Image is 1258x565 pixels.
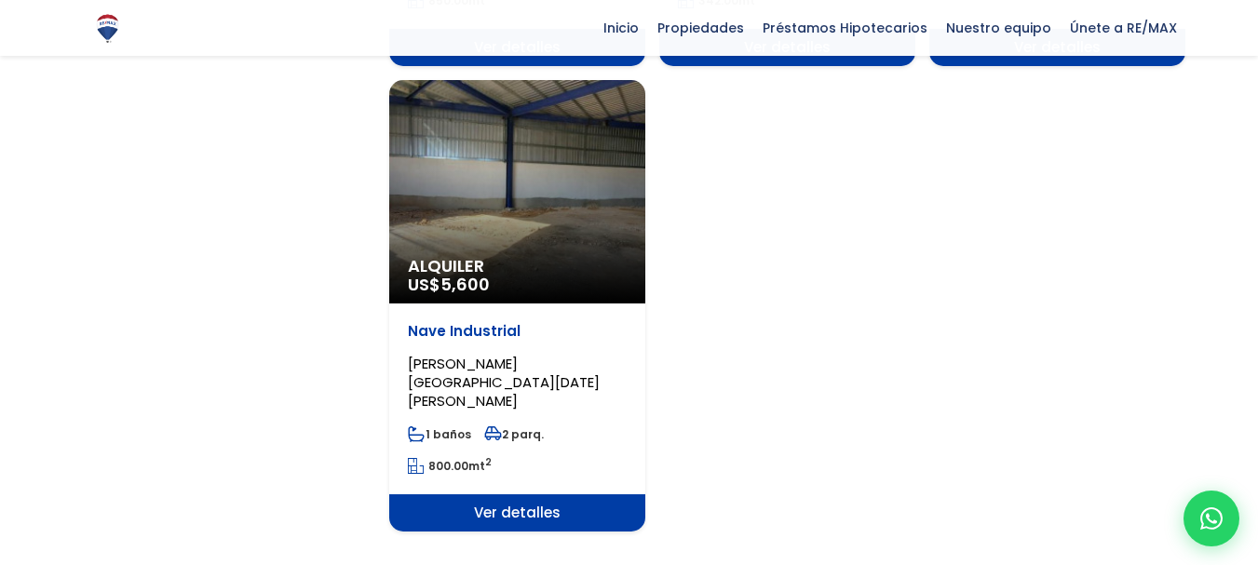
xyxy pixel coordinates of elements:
span: Ver detalles [389,494,645,531]
a: Alquiler US$5,600 Nave Industrial [PERSON_NAME][GEOGRAPHIC_DATA][DATE][PERSON_NAME] 1 baños 2 par... [389,80,645,531]
span: 5,600 [440,273,490,296]
img: Logo de REMAX [91,12,124,45]
span: Únete a RE/MAX [1061,14,1186,42]
span: mt [408,458,492,474]
span: Nuestro equipo [937,14,1061,42]
span: [PERSON_NAME][GEOGRAPHIC_DATA][DATE][PERSON_NAME] [408,354,600,410]
sup: 2 [485,455,492,469]
span: 1 baños [408,426,471,442]
span: Inicio [594,14,648,42]
p: Nave Industrial [408,322,627,341]
span: Alquiler [408,257,627,276]
span: Propiedades [648,14,753,42]
span: 2 parq. [484,426,544,442]
span: 800.00 [428,458,468,474]
span: Préstamos Hipotecarios [753,14,937,42]
span: US$ [408,273,490,296]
